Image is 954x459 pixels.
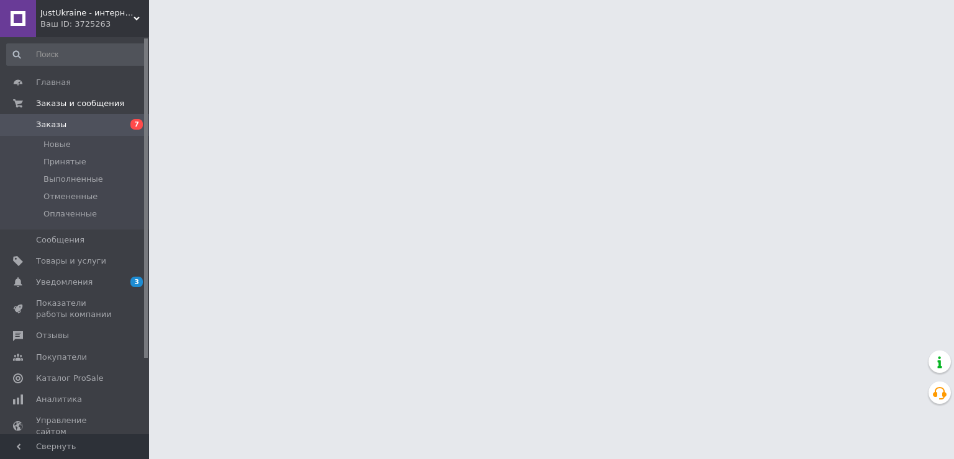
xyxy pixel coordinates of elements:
span: Выполненные [43,174,103,185]
span: Сообщения [36,234,84,246]
span: Принятые [43,156,86,167]
span: Управление сайтом [36,415,115,437]
span: Товары и услуги [36,256,106,267]
span: Новые [43,139,71,150]
span: Показатели работы компании [36,298,115,320]
span: Аналитика [36,394,82,405]
span: JustUkraine - интернет магазин мужской и женской обуви [40,7,134,19]
span: Каталог ProSale [36,373,103,384]
span: 3 [130,277,143,287]
span: Отзывы [36,330,69,341]
span: Главная [36,77,71,88]
span: 7 [130,119,143,130]
span: Уведомления [36,277,93,288]
span: Заказы и сообщения [36,98,124,109]
span: Отмененные [43,191,98,202]
div: Ваш ID: 3725263 [40,19,149,30]
input: Поиск [6,43,147,66]
span: Заказы [36,119,66,130]
span: Оплаченные [43,208,97,220]
span: Покупатели [36,352,87,363]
